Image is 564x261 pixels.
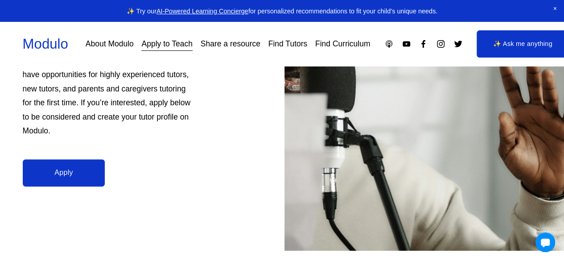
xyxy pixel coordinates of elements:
a: Twitter [453,39,463,49]
a: Find Tutors [268,36,308,52]
a: Apply [23,159,105,186]
a: Share a resource [201,36,260,52]
a: About Modulo [86,36,134,52]
a: Instagram [436,39,445,49]
a: Find Curriculum [315,36,371,52]
a: Facebook [419,39,428,49]
a: Apply to Teach [141,36,192,52]
p: We’re looking for passionate in-person and on-line instructors to join our community of teachers.... [23,12,193,138]
a: Apple Podcasts [384,39,394,49]
a: AI-Powered Learning Concierge [156,8,248,15]
a: Modulo [23,36,68,52]
a: YouTube [402,39,411,49]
